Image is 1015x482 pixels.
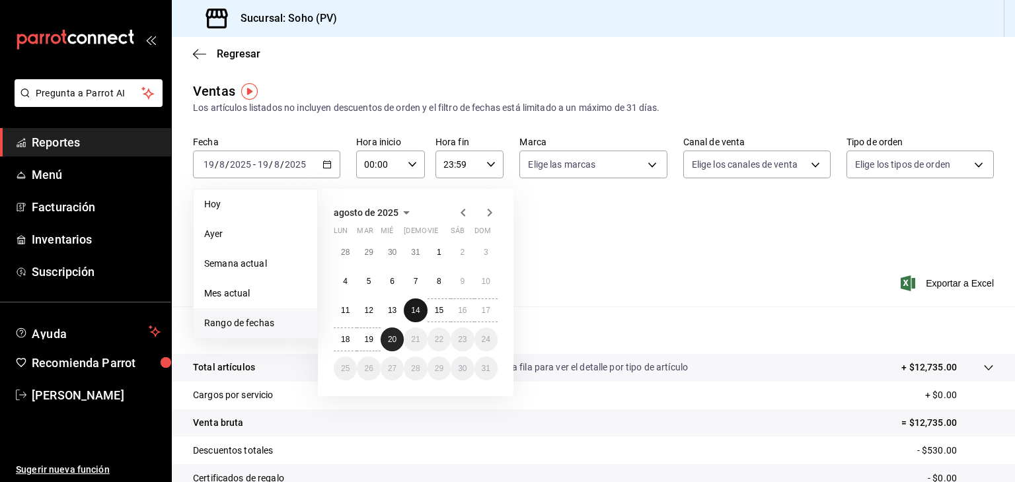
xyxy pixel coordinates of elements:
[32,386,161,404] span: [PERSON_NAME]
[357,357,380,380] button: 26 de agosto de 2025
[32,133,161,151] span: Reportes
[414,277,418,286] abbr: 7 de agosto de 2025
[528,158,595,171] span: Elige las marcas
[404,269,427,293] button: 7 de agosto de 2025
[334,226,348,240] abbr: lunes
[381,269,404,293] button: 6 de agosto de 2025
[193,81,235,101] div: Ventas
[217,48,260,60] span: Regresar
[411,248,420,257] abbr: 31 de julio de 2025
[364,335,373,344] abbr: 19 de agosto de 2025
[404,327,427,351] button: 21 de agosto de 2025
[482,306,490,315] abbr: 17 de agosto de 2025
[388,364,396,373] abbr: 27 de agosto de 2025
[193,48,260,60] button: Regresar
[411,335,420,344] abbr: 21 de agosto de 2025
[458,335,467,344] abbr: 23 de agosto de 2025
[474,226,491,240] abbr: domingo
[482,335,490,344] abbr: 24 de agosto de 2025
[334,357,357,380] button: 25 de agosto de 2025
[357,269,380,293] button: 5 de agosto de 2025
[451,269,474,293] button: 9 de agosto de 2025
[341,306,350,315] abbr: 11 de agosto de 2025
[364,306,373,315] abbr: 12 de agosto de 2025
[204,316,307,330] span: Rango de fechas
[32,198,161,216] span: Facturación
[388,248,396,257] abbr: 30 de julio de 2025
[404,357,427,380] button: 28 de agosto de 2025
[241,83,258,100] img: Tooltip marker
[451,298,474,322] button: 16 de agosto de 2025
[193,416,243,430] p: Venta bruta
[257,159,269,170] input: --
[343,277,348,286] abbr: 4 de agosto de 2025
[203,159,215,170] input: --
[458,306,467,315] abbr: 16 de agosto de 2025
[451,327,474,351] button: 23 de agosto de 2025
[474,327,498,351] button: 24 de agosto de 2025
[435,335,443,344] abbr: 22 de agosto de 2025
[388,335,396,344] abbr: 20 de agosto de 2025
[204,227,307,241] span: Ayer
[437,248,441,257] abbr: 1 de agosto de 2025
[451,240,474,264] button: 2 de agosto de 2025
[460,277,465,286] abbr: 9 de agosto de 2025
[428,357,451,380] button: 29 de agosto de 2025
[284,159,307,170] input: ----
[903,275,994,291] button: Exportar a Excel
[381,327,404,351] button: 20 de agosto de 2025
[219,159,225,170] input: --
[36,86,142,100] span: Pregunta a Parrot AI
[428,269,451,293] button: 8 de agosto de 2025
[364,364,373,373] abbr: 26 de agosto de 2025
[269,159,273,170] span: /
[901,416,994,430] p: = $12,735.00
[519,137,667,147] label: Marca
[404,226,482,240] abbr: jueves
[274,159,280,170] input: --
[482,364,490,373] abbr: 31 de agosto de 2025
[145,34,156,45] button: open_drawer_menu
[428,240,451,264] button: 1 de agosto de 2025
[474,269,498,293] button: 10 de agosto de 2025
[683,137,831,147] label: Canal de venta
[437,277,441,286] abbr: 8 de agosto de 2025
[451,357,474,380] button: 30 de agosto de 2025
[357,298,380,322] button: 12 de agosto de 2025
[381,226,393,240] abbr: miércoles
[215,159,219,170] span: /
[458,364,467,373] abbr: 30 de agosto de 2025
[474,357,498,380] button: 31 de agosto de 2025
[32,166,161,184] span: Menú
[334,327,357,351] button: 18 de agosto de 2025
[367,277,371,286] abbr: 5 de agosto de 2025
[334,298,357,322] button: 11 de agosto de 2025
[482,277,490,286] abbr: 10 de agosto de 2025
[381,357,404,380] button: 27 de agosto de 2025
[357,240,380,264] button: 29 de julio de 2025
[404,298,427,322] button: 14 de agosto de 2025
[428,226,438,240] abbr: viernes
[381,240,404,264] button: 30 de julio de 2025
[204,287,307,300] span: Mes actual
[280,159,284,170] span: /
[474,240,498,264] button: 3 de agosto de 2025
[435,364,443,373] abbr: 29 de agosto de 2025
[204,197,307,211] span: Hoy
[917,444,994,458] p: - $530.00
[32,354,161,372] span: Recomienda Parrot
[32,324,143,339] span: Ayuda
[381,298,404,322] button: 13 de agosto de 2025
[16,463,161,477] span: Sugerir nueva función
[357,226,373,240] abbr: martes
[435,306,443,315] abbr: 15 de agosto de 2025
[193,444,273,458] p: Descuentos totales
[411,306,420,315] abbr: 14 de agosto de 2025
[229,159,252,170] input: ----
[193,137,340,147] label: Fecha
[341,248,350,257] abbr: 28 de julio de 2025
[193,101,994,115] div: Los artículos listados no incluyen descuentos de orden y el filtro de fechas está limitado a un m...
[230,11,338,26] h3: Sucursal: Soho (PV)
